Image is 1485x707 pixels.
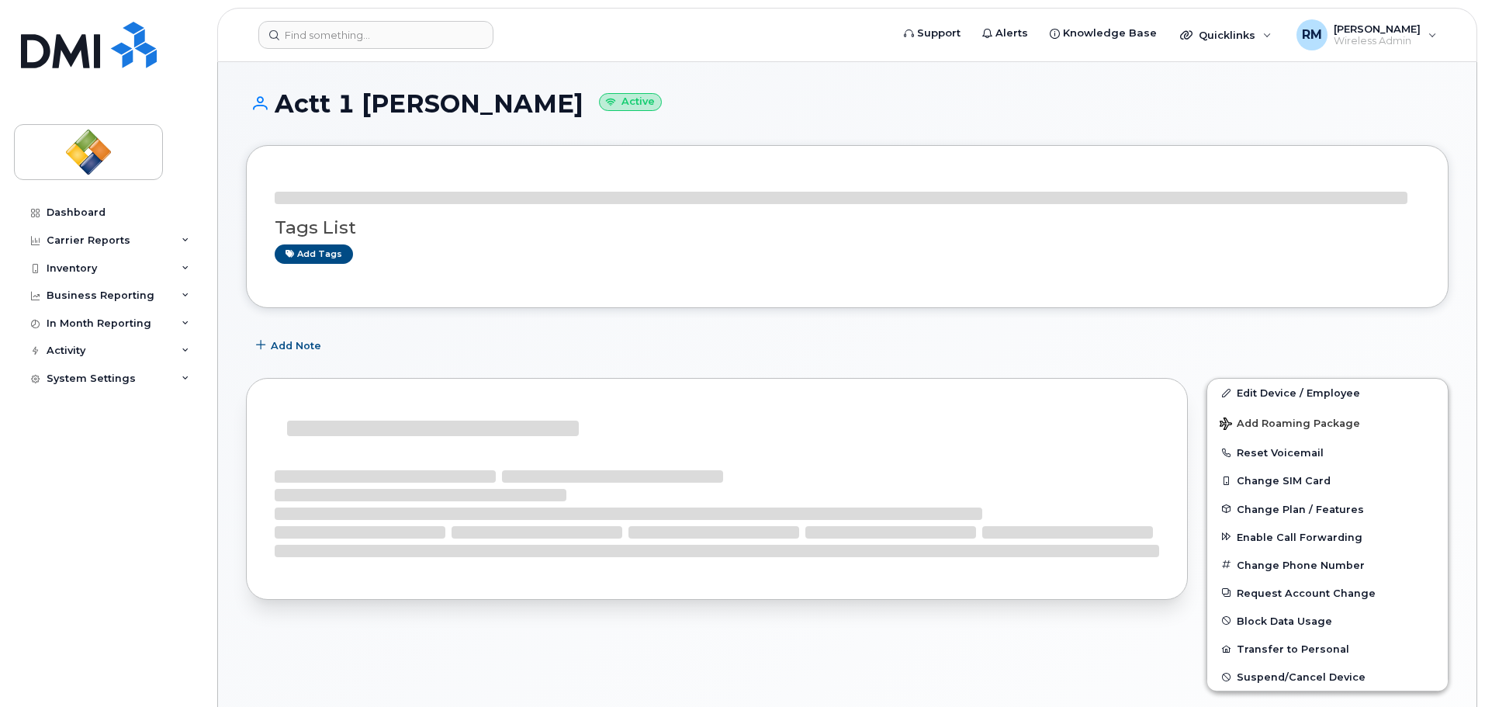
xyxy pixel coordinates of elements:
button: Change SIM Card [1207,466,1448,494]
h1: Actt 1 [PERSON_NAME] [246,90,1449,117]
button: Block Data Usage [1207,607,1448,635]
button: Reset Voicemail [1207,438,1448,466]
button: Request Account Change [1207,579,1448,607]
span: Suspend/Cancel Device [1237,671,1366,683]
button: Change Plan / Features [1207,495,1448,523]
button: Add Roaming Package [1207,407,1448,438]
button: Enable Call Forwarding [1207,523,1448,551]
span: Change Plan / Features [1237,503,1364,515]
a: Edit Device / Employee [1207,379,1448,407]
small: Active [599,93,662,111]
button: Add Note [246,331,334,359]
span: Add Note [271,338,321,353]
span: Enable Call Forwarding [1237,531,1362,542]
span: Add Roaming Package [1220,418,1360,432]
h3: Tags List [275,218,1420,237]
a: Add tags [275,244,353,264]
button: Suspend/Cancel Device [1207,663,1448,691]
button: Transfer to Personal [1207,635,1448,663]
button: Change Phone Number [1207,551,1448,579]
